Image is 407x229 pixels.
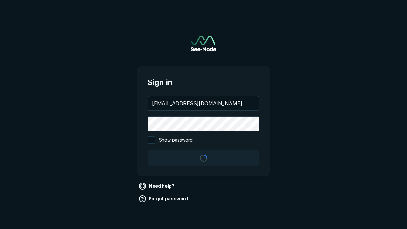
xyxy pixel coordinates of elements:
a: Forgot password [137,194,190,204]
span: Show password [159,136,193,144]
input: your@email.com [148,96,259,110]
a: Go to sign in [191,36,216,51]
img: See-Mode Logo [191,36,216,51]
span: Sign in [148,77,259,88]
a: Need help? [137,181,177,191]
